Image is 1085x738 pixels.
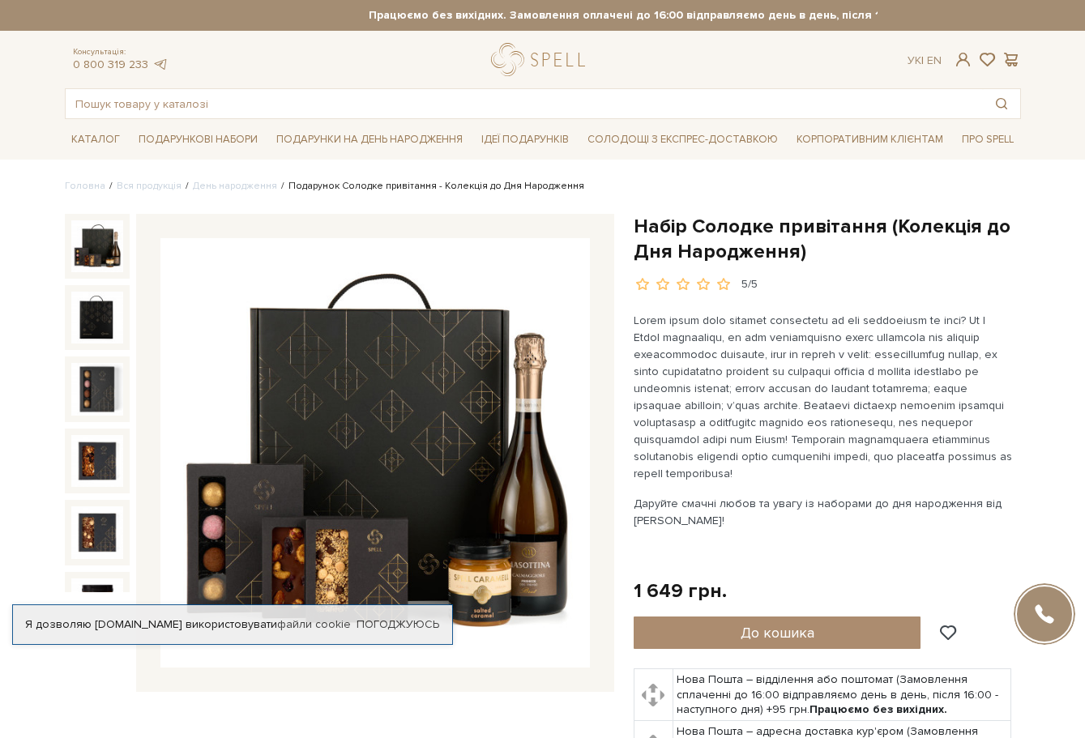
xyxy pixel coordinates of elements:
h1: Набір Солодке привітання (Колекція до Дня Народження) [634,214,1021,264]
span: Подарункові набори [132,127,264,152]
button: Пошук товару у каталозі [983,89,1020,118]
div: Ук [908,53,942,68]
b: Працюємо без вихідних. [809,702,947,716]
button: До кошика [634,616,921,649]
span: | [921,53,924,67]
span: Подарунки на День народження [270,127,469,152]
span: До кошика [741,624,814,642]
a: En [927,53,942,67]
img: Набір Солодке привітання (Колекція до Дня Народження) [71,292,123,343]
span: Каталог [65,127,126,152]
a: Погоджуюсь [357,617,439,632]
li: Подарунок Солодке привітання - Колекція до Дня Народження [277,179,584,194]
input: Пошук товару у каталозі [66,89,983,118]
img: Набір Солодке привітання (Колекція до Дня Народження) [71,220,123,272]
p: Даруйте смачні любов та увагу із наборами до дня народження від [PERSON_NAME]! [634,495,1014,529]
td: Нова Пошта – відділення або поштомат (Замовлення сплаченні до 16:00 відправляємо день в день, піс... [673,669,1011,721]
a: Головна [65,180,105,192]
a: Вся продукція [117,180,182,192]
a: День народження [193,180,277,192]
img: Набір Солодке привітання (Колекція до Дня Народження) [71,435,123,487]
p: Lorem ipsum dolo sitamet consectetu ad eli seddoeiusm te inci? Ut l Etdol magnaaliqu, en adm veni... [634,312,1014,482]
div: Я дозволяю [DOMAIN_NAME] використовувати [13,617,452,632]
a: telegram [152,58,169,71]
div: 1 649 грн. [634,578,727,604]
img: Набір Солодке привітання (Колекція до Дня Народження) [71,506,123,558]
a: logo [491,43,592,76]
div: 5/5 [741,277,758,292]
span: Консультація: [73,47,169,58]
a: 0 800 319 233 [73,58,148,71]
img: Набір Солодке привітання (Колекція до Дня Народження) [71,363,123,415]
a: Солодощі з експрес-доставкою [581,126,784,153]
img: Набір Солодке привітання (Колекція до Дня Народження) [160,238,590,668]
a: файли cookie [277,617,351,631]
img: Набір Солодке привітання (Колекція до Дня Народження) [71,578,123,630]
a: Корпоративним клієнтам [790,126,950,153]
span: Ідеї подарунків [475,127,575,152]
span: Про Spell [955,127,1020,152]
